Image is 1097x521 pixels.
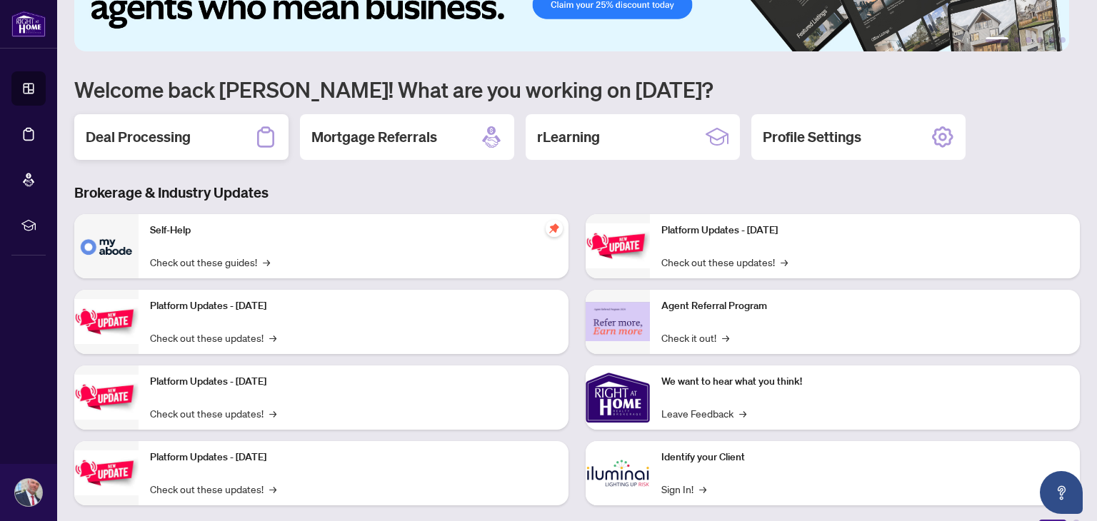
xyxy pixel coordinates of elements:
[11,11,46,37] img: logo
[661,298,1068,314] p: Agent Referral Program
[74,450,139,495] img: Platform Updates - July 8, 2025
[1060,37,1066,43] button: 6
[74,76,1080,103] h1: Welcome back [PERSON_NAME]! What are you working on [DATE]?
[537,127,600,147] h2: rLearning
[781,254,788,270] span: →
[74,299,139,344] img: Platform Updates - September 16, 2025
[150,405,276,421] a: Check out these updates!→
[763,127,861,147] h2: Profile Settings
[150,374,557,390] p: Platform Updates - [DATE]
[586,302,650,341] img: Agent Referral Program
[661,254,788,270] a: Check out these updates!→
[150,254,270,270] a: Check out these guides!→
[661,374,1068,390] p: We want to hear what you think!
[1026,37,1031,43] button: 3
[269,330,276,345] span: →
[269,481,276,497] span: →
[263,254,270,270] span: →
[661,223,1068,238] p: Platform Updates - [DATE]
[150,330,276,345] a: Check out these updates!→
[586,441,650,505] img: Identify your Client
[986,37,1008,43] button: 1
[699,481,706,497] span: →
[739,405,746,421] span: →
[722,330,729,345] span: →
[150,223,557,238] p: Self-Help
[74,214,139,278] img: Self-Help
[86,127,191,147] h2: Deal Processing
[661,450,1068,465] p: Identify your Client
[150,481,276,497] a: Check out these updates!→
[150,450,557,465] p: Platform Updates - [DATE]
[150,298,557,314] p: Platform Updates - [DATE]
[586,365,650,430] img: We want to hear what you think!
[1040,471,1083,514] button: Open asap
[269,405,276,421] span: →
[311,127,437,147] h2: Mortgage Referrals
[1037,37,1043,43] button: 4
[546,220,563,237] span: pushpin
[661,405,746,421] a: Leave Feedback→
[661,481,706,497] a: Sign In!→
[74,375,139,420] img: Platform Updates - July 21, 2025
[661,330,729,345] a: Check it out!→
[586,223,650,268] img: Platform Updates - June 23, 2025
[74,183,1080,203] h3: Brokerage & Industry Updates
[15,479,42,506] img: Profile Icon
[1014,37,1020,43] button: 2
[1048,37,1054,43] button: 5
